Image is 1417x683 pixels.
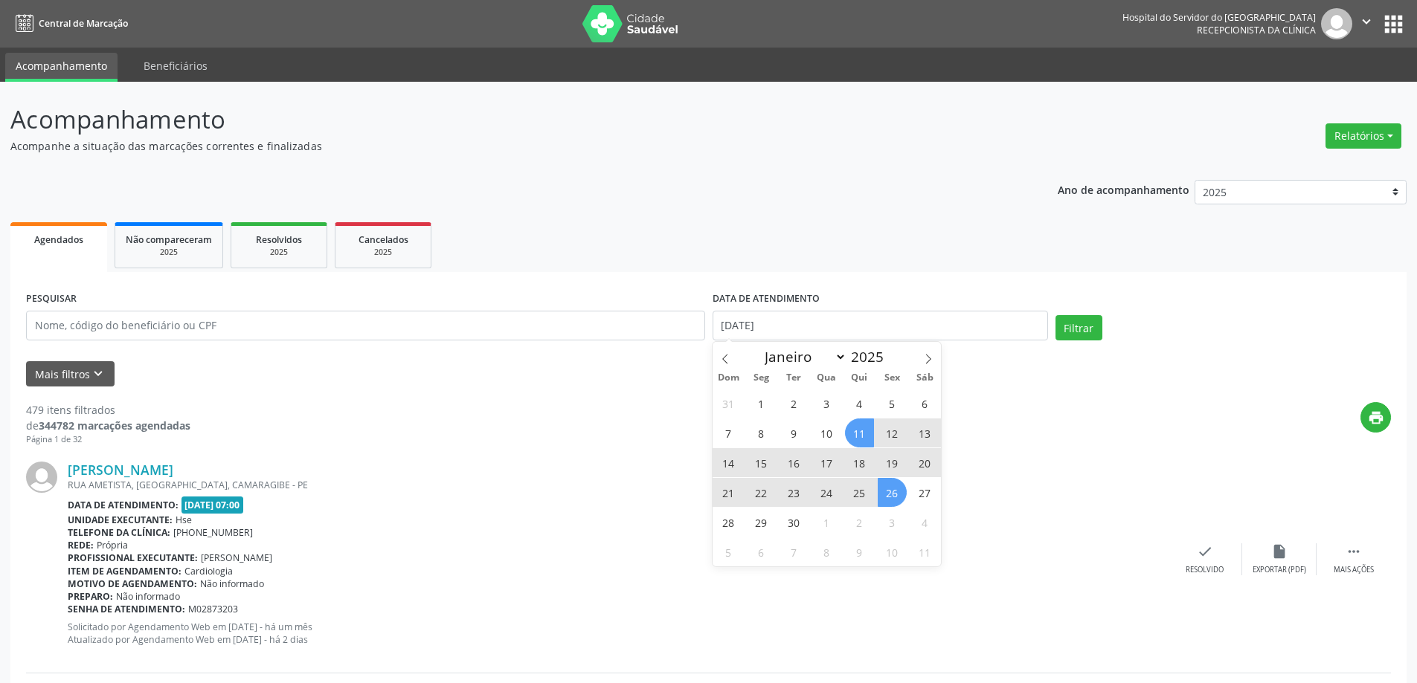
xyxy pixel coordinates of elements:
[843,373,875,383] span: Qui
[200,577,264,590] span: Não informado
[747,508,776,537] span: Setembro 29, 2025
[68,621,1168,646] p: Solicitado por Agendamento Web em [DATE] - há um mês Atualizado por Agendamento Web em [DATE] - h...
[184,565,233,577] span: Cardiologia
[26,311,705,340] input: Nome, código do beneficiário ou CPF
[878,537,907,566] span: Outubro 10, 2025
[1381,11,1407,37] button: apps
[1253,565,1306,575] div: Exportar (PDF)
[878,389,907,418] span: Setembro 5, 2025
[26,361,115,387] button: Mais filtroskeyboard_arrow_down
[777,373,810,383] span: Ter
[878,448,907,477] span: Setembro 19, 2025
[26,433,190,446] div: Página 1 de 32
[39,17,128,30] span: Central de Marcação
[780,418,809,447] span: Setembro 9, 2025
[780,537,809,566] span: Outubro 7, 2025
[1360,402,1391,433] button: print
[1358,13,1375,30] i: 
[1326,123,1401,149] button: Relatórios
[1058,180,1189,198] p: Ano de acompanhamento
[845,389,874,418] span: Setembro 4, 2025
[908,373,941,383] span: Sáb
[714,389,743,418] span: Agosto 31, 2025
[10,11,128,36] a: Central de Marcação
[5,53,118,82] a: Acompanhamento
[845,448,874,477] span: Setembro 18, 2025
[812,478,841,507] span: Setembro 24, 2025
[188,603,238,615] span: M02873203
[878,508,907,537] span: Outubro 3, 2025
[745,373,777,383] span: Seg
[714,478,743,507] span: Setembro 21, 2025
[181,496,244,514] span: [DATE] 07:00
[68,590,113,603] b: Preparo:
[845,418,874,447] span: Setembro 11, 2025
[1346,543,1362,560] i: 
[90,366,106,382] i: keyboard_arrow_down
[845,537,874,566] span: Outubro 9, 2025
[68,526,170,539] b: Telefone da clínica:
[780,389,809,418] span: Setembro 2, 2025
[1197,543,1213,560] i: check
[747,448,776,477] span: Setembro 15, 2025
[812,448,841,477] span: Setembro 17, 2025
[1055,315,1102,340] button: Filtrar
[1197,24,1316,36] span: Recepcionista da clínica
[878,418,907,447] span: Setembro 12, 2025
[26,288,77,311] label: PESQUISAR
[812,508,841,537] span: Outubro 1, 2025
[126,233,212,246] span: Não compareceram
[10,101,988,138] p: Acompanhamento
[39,418,190,433] strong: 344782 marcações agendadas
[68,479,1168,491] div: RUA AMETISTA, [GEOGRAPHIC_DATA], CAMARAGIBE - PE
[780,508,809,537] span: Setembro 30, 2025
[68,551,198,564] b: Profissional executante:
[26,402,190,418] div: 479 itens filtrados
[173,526,253,539] span: [PHONE_NUMBER]
[68,499,179,511] b: Data de atendimento:
[1368,410,1384,426] i: print
[1334,565,1374,575] div: Mais ações
[116,590,180,603] span: Não informado
[910,448,939,477] span: Setembro 20, 2025
[1352,8,1381,39] button: 
[26,418,190,433] div: de
[910,508,939,537] span: Outubro 4, 2025
[1186,565,1224,575] div: Resolvido
[910,478,939,507] span: Setembro 27, 2025
[176,514,192,526] span: Hse
[68,577,197,590] b: Motivo de agendamento:
[1271,543,1288,560] i: insert_drive_file
[97,539,128,551] span: Própria
[910,418,939,447] span: Setembro 13, 2025
[34,233,83,246] span: Agendados
[747,478,776,507] span: Setembro 22, 2025
[126,247,212,258] div: 2025
[201,551,272,564] span: [PERSON_NAME]
[26,462,57,493] img: img
[256,233,302,246] span: Resolvidos
[714,537,743,566] span: Outubro 5, 2025
[747,537,776,566] span: Outubro 6, 2025
[133,53,218,79] a: Beneficiários
[68,539,94,551] b: Rede:
[780,448,809,477] span: Setembro 16, 2025
[68,462,173,478] a: [PERSON_NAME]
[714,508,743,537] span: Setembro 28, 2025
[10,138,988,154] p: Acompanhe a situação das marcações correntes e finalizadas
[875,373,908,383] span: Sex
[1122,11,1316,24] div: Hospital do Servidor do [GEOGRAPHIC_DATA]
[810,373,843,383] span: Qua
[845,508,874,537] span: Outubro 2, 2025
[910,537,939,566] span: Outubro 11, 2025
[812,418,841,447] span: Setembro 10, 2025
[68,565,181,577] b: Item de agendamento:
[713,288,820,311] label: DATA DE ATENDIMENTO
[346,247,420,258] div: 2025
[68,603,185,615] b: Senha de atendimento:
[846,347,896,366] input: Year
[714,418,743,447] span: Setembro 7, 2025
[812,537,841,566] span: Outubro 8, 2025
[812,389,841,418] span: Setembro 3, 2025
[713,373,745,383] span: Dom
